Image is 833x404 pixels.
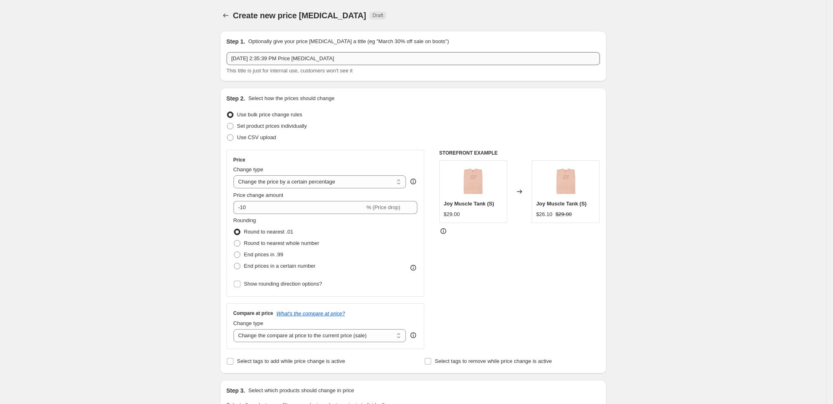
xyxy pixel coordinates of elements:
[237,358,345,364] span: Select tags to add while price change is active
[233,217,256,223] span: Rounding
[237,134,276,140] span: Use CSV upload
[237,123,307,129] span: Set product prices individually
[237,111,302,118] span: Use bulk price change rules
[233,201,365,214] input: -15
[244,251,283,258] span: End prices in .99
[227,387,245,395] h2: Step 3.
[227,68,353,74] span: This title is just for internal use, customers won't see it
[435,358,552,364] span: Select tags to remove while price change is active
[227,94,245,103] h2: Step 2.
[277,310,345,317] button: What's the compare at price?
[244,240,319,246] span: Round to nearest whole number
[550,165,582,197] img: monat-joy_80x.jpg
[244,281,322,287] span: Show rounding direction options?
[233,166,264,173] span: Change type
[556,210,572,218] strike: $29.00
[444,210,460,218] div: $29.00
[220,10,231,21] button: Price change jobs
[233,310,273,317] h3: Compare at price
[233,11,366,20] span: Create new price [MEDICAL_DATA]
[227,37,245,46] h2: Step 1.
[233,320,264,326] span: Change type
[248,387,354,395] p: Select which products should change in price
[409,331,417,339] div: help
[227,52,600,65] input: 30% off holiday sale
[536,210,552,218] div: $26.10
[457,165,489,197] img: monat-joy_80x.jpg
[444,201,494,207] span: Joy Muscle Tank (S)
[373,12,383,19] span: Draft
[439,150,600,156] h6: STOREFRONT EXAMPLE
[244,229,293,235] span: Round to nearest .01
[233,192,283,198] span: Price change amount
[233,157,245,163] h3: Price
[366,204,400,210] span: % (Price drop)
[409,177,417,186] div: help
[248,94,334,103] p: Select how the prices should change
[244,263,316,269] span: End prices in a certain number
[536,201,587,207] span: Joy Muscle Tank (S)
[248,37,449,46] p: Optionally give your price [MEDICAL_DATA] a title (eg "March 30% off sale on boots")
